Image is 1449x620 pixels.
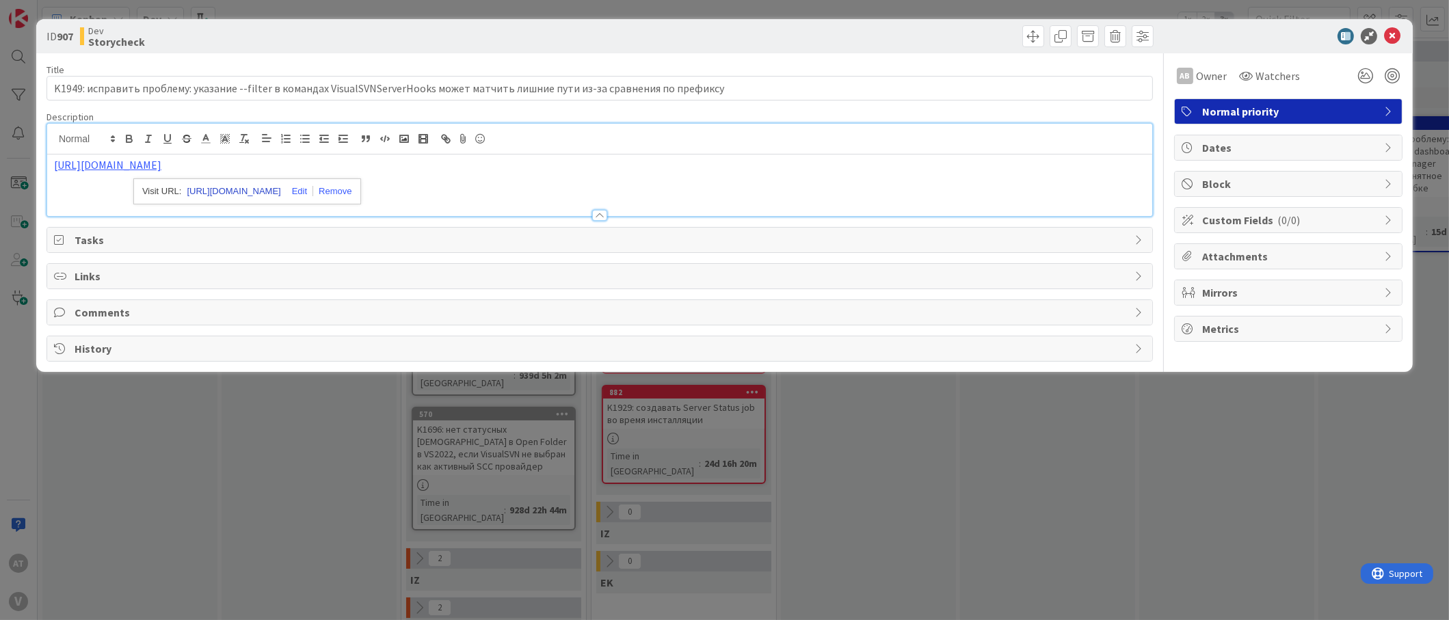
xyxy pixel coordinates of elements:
b: Storycheck [88,36,145,47]
span: History [75,340,1128,357]
a: [URL][DOMAIN_NAME] [54,158,161,172]
span: Support [29,2,62,18]
span: ID [46,28,73,44]
span: Mirrors [1202,284,1377,301]
div: AB [1177,68,1193,84]
input: type card name here... [46,76,1153,100]
span: Normal priority [1202,103,1377,120]
span: Owner [1196,68,1227,84]
span: Tasks [75,232,1128,248]
span: Attachments [1202,248,1377,265]
span: Comments [75,304,1128,321]
span: Dates [1202,139,1377,156]
b: 907 [57,29,73,43]
span: Description [46,111,94,123]
label: Title [46,64,64,76]
span: Metrics [1202,321,1377,337]
span: Watchers [1255,68,1300,84]
span: Dev [88,25,145,36]
a: [URL][DOMAIN_NAME] [187,183,280,200]
span: ( 0/0 ) [1277,213,1300,227]
span: Custom Fields [1202,212,1377,228]
span: Block [1202,176,1377,192]
span: Links [75,268,1128,284]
